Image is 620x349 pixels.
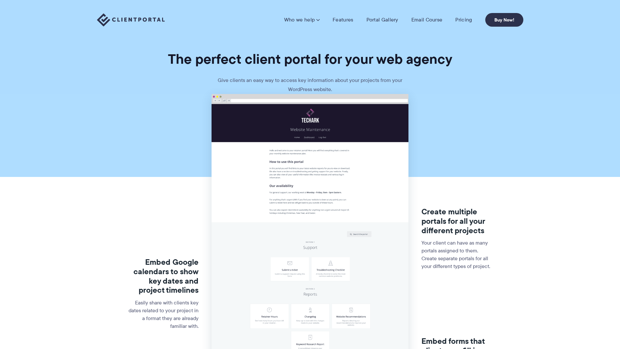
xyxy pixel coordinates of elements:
[333,17,353,23] a: Features
[421,239,493,270] p: Your client can have as many portals assigned to them. Create separate portals for all your diffe...
[127,299,199,330] p: Easily share with clients key dates related to your project in a format they are already familiar...
[366,17,398,23] a: Portal Gallery
[421,207,493,235] h3: Create multiple portals for all your different projects
[213,76,408,94] p: Give clients an easy way to access key information about your projects from your WordPress website.
[455,17,472,23] a: Pricing
[127,258,199,295] h3: Embed Google calendars to show key dates and project timelines
[284,17,320,23] a: Who we help
[411,17,443,23] a: Email Course
[485,13,523,27] a: Buy Now!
